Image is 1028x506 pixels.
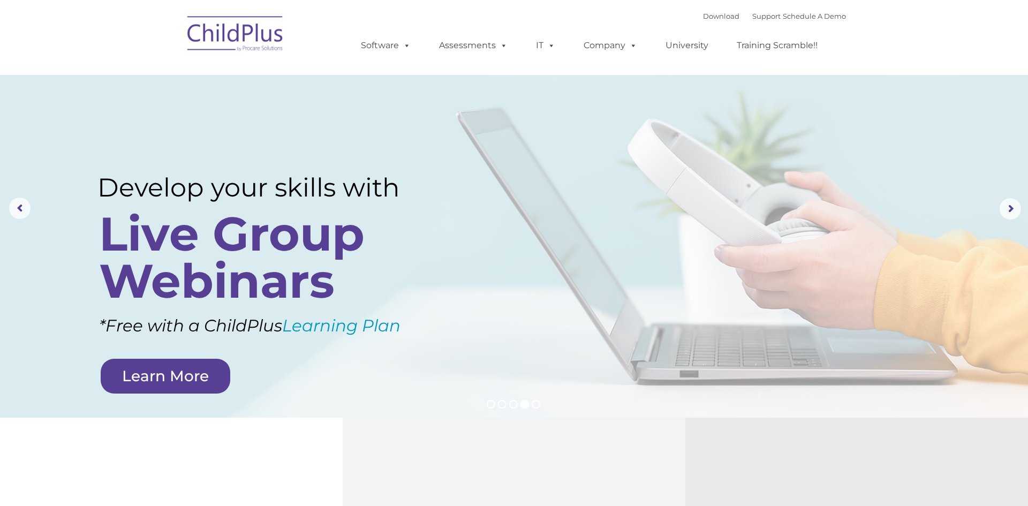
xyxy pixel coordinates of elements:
[655,35,719,56] a: University
[350,35,421,56] a: Software
[282,315,400,336] a: Learning Plan
[182,9,289,62] img: ChildPlus by Procare Solutions
[525,35,566,56] a: IT
[703,12,846,20] font: |
[703,12,739,20] a: Download
[726,35,828,56] a: Training Scramble!!
[752,12,781,20] a: Support
[99,210,433,305] rs-layer: Live Group Webinars
[99,311,462,341] rs-layer: *Free with a ChildPlus
[149,115,194,123] span: Phone number
[573,35,648,56] a: Company
[149,71,182,79] span: Last name
[101,359,230,394] a: Learn More
[428,35,518,56] a: Assessments
[97,172,437,203] rs-layer: Develop your skills with
[783,12,846,20] a: Schedule A Demo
